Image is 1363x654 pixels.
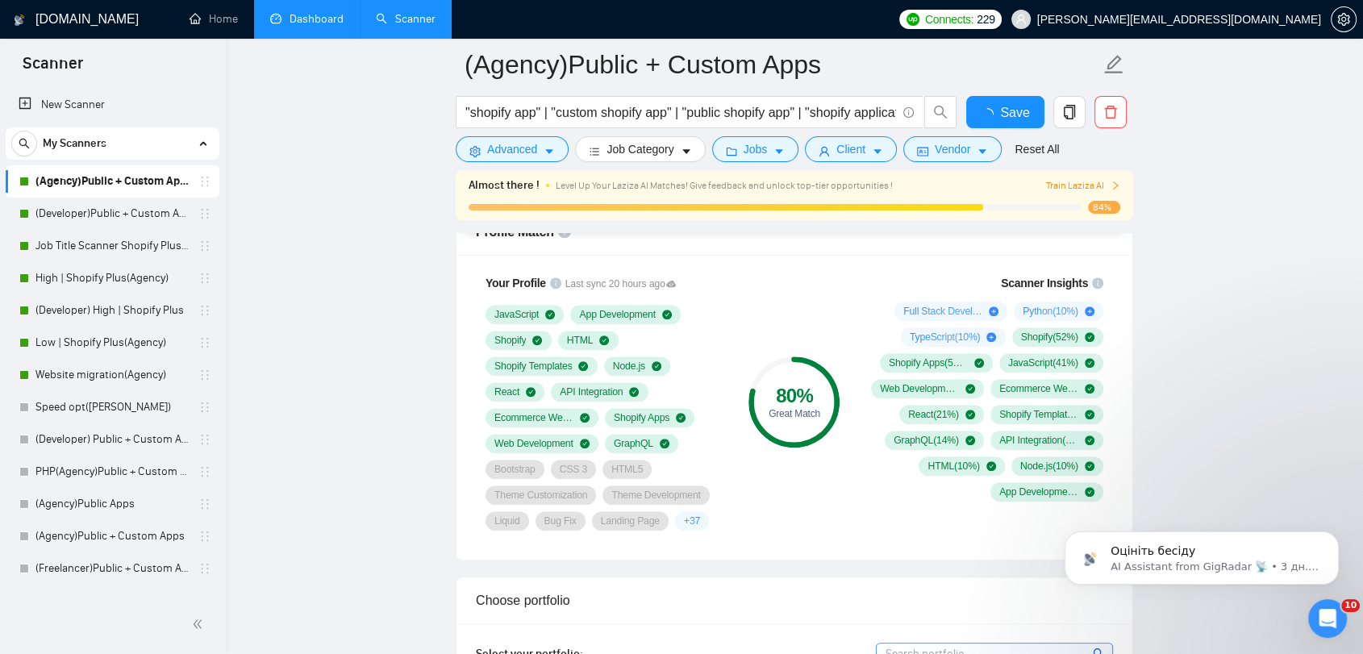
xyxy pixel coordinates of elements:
[198,240,211,252] span: holder
[35,294,189,327] a: (Developer) High | Shopify Plus
[556,180,893,191] span: Level Up Your Laziza AI Matches! Give feedback and unlock top-tier opportunities !
[1341,599,1360,612] span: 10
[1015,14,1027,25] span: user
[589,145,600,157] span: bars
[1085,358,1094,368] span: check-circle
[927,460,979,473] span: HTML ( 10 %)
[744,140,768,158] span: Jobs
[11,131,37,156] button: search
[456,136,569,162] button: settingAdvancedcaret-down
[560,385,623,398] span: API Integration
[889,356,968,369] span: Shopify Apps ( 52 %)
[494,463,536,476] span: Bootstrap
[726,145,737,157] span: folder
[1111,181,1120,190] span: right
[35,488,189,520] a: (Agency)Public Apps
[1054,105,1085,119] span: copy
[614,437,653,450] span: GraphQL
[465,44,1100,85] input: Scanner name...
[532,335,542,345] span: check-circle
[190,12,238,26] a: homeHome
[773,145,785,157] span: caret-down
[35,165,189,198] a: (Agency)Public + Custom Apps
[12,138,36,149] span: search
[1332,13,1356,26] span: setting
[567,334,594,347] span: HTML
[494,334,526,347] span: Shopify
[986,332,996,342] span: plus-circle
[748,386,840,406] div: 80 %
[476,225,554,239] span: Profile Match
[1015,140,1059,158] a: Reset All
[1000,102,1029,123] span: Save
[836,140,865,158] span: Client
[476,577,1113,623] div: Choose portfolio
[580,439,590,448] span: check-circle
[662,310,672,319] span: check-circle
[1088,201,1120,214] span: 84%
[550,277,561,289] span: info-circle
[599,335,609,345] span: check-circle
[198,465,211,478] span: holder
[1020,460,1078,473] span: Node.js ( 10 %)
[999,408,1078,421] span: Shopify Templates ( 21 %)
[977,145,988,157] span: caret-down
[924,96,957,128] button: search
[989,306,998,316] span: plus-circle
[935,140,970,158] span: Vendor
[925,105,956,119] span: search
[1085,435,1094,445] span: check-circle
[917,145,928,157] span: idcard
[198,175,211,188] span: holder
[1092,277,1103,289] span: info-circle
[198,433,211,446] span: holder
[580,413,590,423] span: check-circle
[565,277,677,292] span: Last sync 20 hours ago
[965,384,975,394] span: check-circle
[925,10,973,28] span: Connects:
[999,485,1078,498] span: App Development ( 7 %)
[1331,13,1357,26] a: setting
[6,89,219,121] li: New Scanner
[601,514,660,527] span: Landing Page
[999,382,1078,395] span: Ecommerce Website Development ( 31 %)
[192,616,208,632] span: double-left
[1046,178,1120,194] button: Train Laziza AI
[908,408,959,421] span: React ( 21 %)
[872,145,883,157] span: caret-down
[35,456,189,488] a: PHP(Agency)Public + Custom Apps
[1308,599,1347,638] iframe: Intercom live chat
[494,437,573,450] span: Web Development
[903,107,914,118] span: info-circle
[35,585,189,617] a: Website dev(Agency)
[966,96,1044,128] button: Save
[805,136,897,162] button: userClientcaret-down
[43,127,106,160] span: My Scanners
[1001,277,1088,289] span: Scanner Insights
[1008,356,1078,369] span: JavaScript ( 41 %)
[974,358,984,368] span: check-circle
[611,463,643,476] span: HTML5
[903,305,982,318] span: Full Stack Development ( 52 %)
[35,327,189,359] a: Low | Shopify Plus(Agency)
[652,361,661,371] span: check-circle
[198,562,211,575] span: holder
[35,359,189,391] a: Website migration(Agency)
[487,140,537,158] span: Advanced
[910,331,981,344] span: TypeScript ( 10 %)
[35,262,189,294] a: High | Shopify Plus(Agency)
[712,136,799,162] button: folderJobscaret-down
[494,514,520,527] span: Liquid
[198,530,211,543] span: holder
[494,308,539,321] span: JavaScript
[545,310,555,319] span: check-circle
[676,413,686,423] span: check-circle
[35,391,189,423] a: Speed opt([PERSON_NAME])
[606,140,673,158] span: Job Category
[465,102,896,123] input: Search Freelance Jobs...
[494,385,519,398] span: React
